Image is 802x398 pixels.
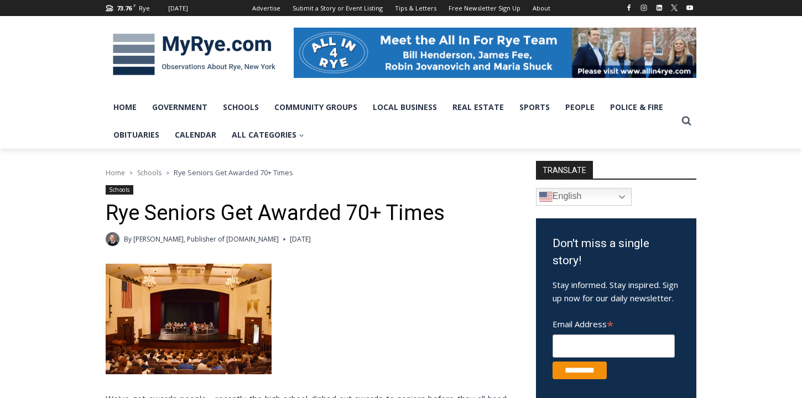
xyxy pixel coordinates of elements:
[106,26,283,83] img: MyRye.com
[144,93,215,121] a: Government
[174,167,293,177] span: Rye Seniors Get Awarded 70+ Times
[602,93,671,121] a: Police & Fire
[106,93,676,149] nav: Primary Navigation
[106,185,133,195] a: Schools
[267,93,365,121] a: Community Groups
[167,121,224,149] a: Calendar
[232,129,304,141] span: All Categories
[133,234,279,244] a: [PERSON_NAME], Publisher of [DOMAIN_NAME]
[294,28,696,77] img: All in for Rye
[683,1,696,14] a: YouTube
[539,190,553,203] img: en
[139,3,150,13] div: Rye
[124,234,132,244] span: By
[622,1,636,14] a: Facebook
[166,169,169,177] span: >
[106,232,119,246] a: Author image
[553,313,675,333] label: Email Address
[106,168,125,177] a: Home
[445,93,512,121] a: Real Estate
[553,278,680,305] p: Stay informed. Stay inspired. Sign up now for our daily newsletter.
[137,168,162,177] a: Schools
[215,93,267,121] a: Schools
[512,93,558,121] a: Sports
[536,188,632,206] a: English
[653,1,666,14] a: Linkedin
[106,167,507,178] nav: Breadcrumbs
[133,2,136,8] span: F
[536,161,593,179] strong: TRANSLATE
[106,264,272,374] img: RHS Senior Recognition Ceremony
[106,93,144,121] a: Home
[106,201,507,226] h1: Rye Seniors Get Awarded 70+ Times
[224,121,312,149] a: All Categories
[637,1,650,14] a: Instagram
[668,1,681,14] a: X
[553,235,680,270] h3: Don't miss a single story!
[129,169,133,177] span: >
[365,93,445,121] a: Local Business
[106,121,167,149] a: Obituaries
[168,3,188,13] div: [DATE]
[117,4,132,12] span: 73.76
[676,111,696,131] button: View Search Form
[290,234,311,244] time: [DATE]
[558,93,602,121] a: People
